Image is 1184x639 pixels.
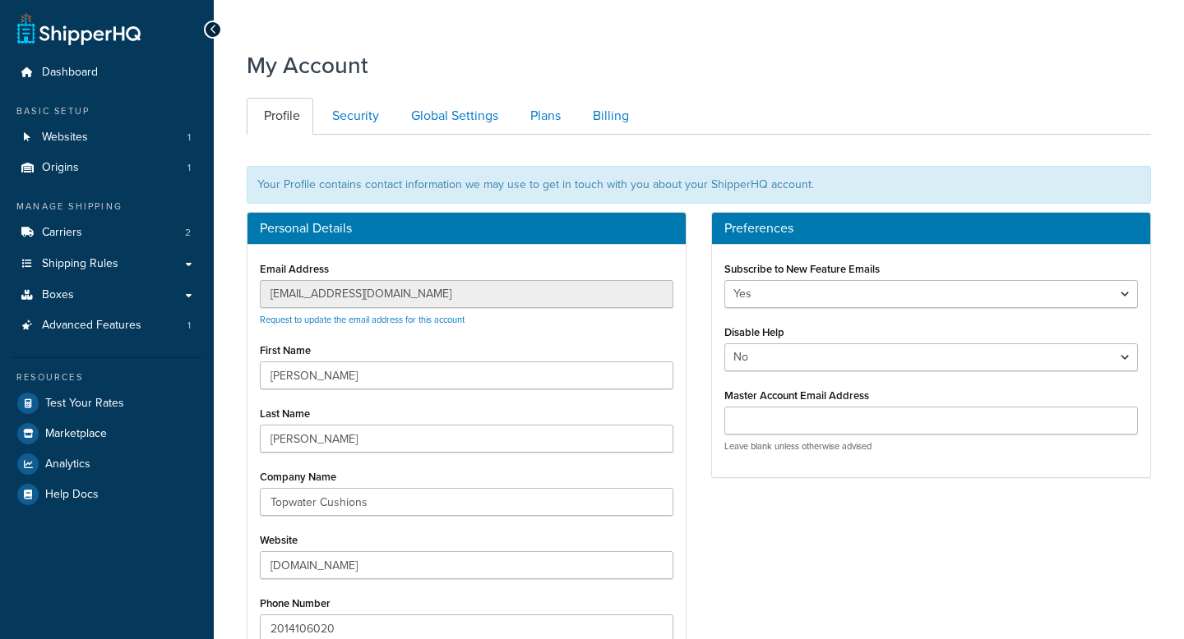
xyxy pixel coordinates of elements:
h1: My Account [247,49,368,81]
span: 2 [185,226,191,240]
label: Master Account Email Address [724,389,869,402]
label: Subscribe to New Feature Emails [724,263,880,275]
span: Origins [42,161,79,175]
li: Advanced Features [12,310,201,341]
label: Disable Help [724,326,784,338]
li: Websites [12,122,201,153]
a: Carriers 2 [12,218,201,248]
span: Shipping Rules [42,257,118,271]
li: Carriers [12,218,201,248]
label: Phone Number [260,597,331,609]
a: Request to update the email address for this account [260,313,465,326]
a: Billing [576,98,642,135]
a: Marketplace [12,419,201,448]
div: Resources [12,370,201,384]
li: Origins [12,153,201,183]
label: Website [260,534,298,546]
label: Email Address [260,263,329,275]
a: ShipperHQ Home [17,12,141,45]
a: Profile [247,98,313,135]
span: Marketplace [45,427,107,441]
span: 1 [187,319,191,333]
span: Advanced Features [42,319,141,333]
span: 1 [187,131,191,145]
div: Basic Setup [12,104,201,118]
span: Dashboard [42,66,98,80]
label: Last Name [260,407,310,420]
span: 1 [187,161,191,175]
a: Shipping Rules [12,249,201,279]
a: Boxes [12,280,201,310]
a: Plans [513,98,574,135]
a: Origins 1 [12,153,201,183]
a: Global Settings [394,98,511,135]
span: Websites [42,131,88,145]
a: Dashboard [12,57,201,88]
label: Company Name [260,471,336,483]
label: First Name [260,344,311,356]
h3: Preferences [724,221,1138,236]
div: Manage Shipping [12,200,201,214]
a: Security [315,98,392,135]
a: Analytics [12,449,201,479]
span: Carriers [42,226,82,240]
a: Test Your Rates [12,388,201,418]
span: Test Your Rates [45,397,124,411]
p: Leave blank unless otherwise advised [724,440,1138,453]
a: Websites 1 [12,122,201,153]
span: Help Docs [45,488,99,502]
span: Boxes [42,288,74,302]
a: Advanced Features 1 [12,310,201,341]
div: Your Profile contains contact information we may use to get in touch with you about your ShipperH... [247,166,1151,204]
h3: Personal Details [260,221,673,236]
span: Analytics [45,457,90,471]
a: Help Docs [12,480,201,509]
